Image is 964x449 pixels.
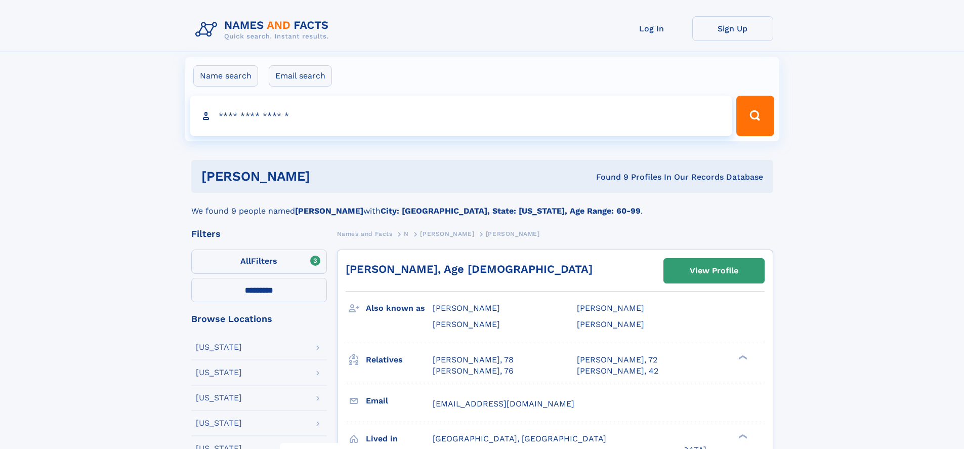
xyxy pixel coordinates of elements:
[577,303,644,313] span: [PERSON_NAME]
[433,303,500,313] span: [PERSON_NAME]
[191,16,337,44] img: Logo Names and Facts
[240,256,251,266] span: All
[196,369,242,377] div: [US_STATE]
[366,351,433,369] h3: Relatives
[346,263,593,275] a: [PERSON_NAME], Age [DEMOGRAPHIC_DATA]
[366,392,433,410] h3: Email
[191,193,773,217] div: We found 9 people named with .
[295,206,363,216] b: [PERSON_NAME]
[736,96,774,136] button: Search Button
[433,319,500,329] span: [PERSON_NAME]
[420,227,474,240] a: [PERSON_NAME]
[191,229,327,238] div: Filters
[690,259,738,282] div: View Profile
[736,354,748,360] div: ❯
[381,206,641,216] b: City: [GEOGRAPHIC_DATA], State: [US_STATE], Age Range: 60-99
[191,314,327,323] div: Browse Locations
[577,319,644,329] span: [PERSON_NAME]
[404,227,409,240] a: N
[577,365,658,377] a: [PERSON_NAME], 42
[196,394,242,402] div: [US_STATE]
[736,433,748,439] div: ❯
[433,399,574,409] span: [EMAIL_ADDRESS][DOMAIN_NAME]
[486,230,540,237] span: [PERSON_NAME]
[196,419,242,427] div: [US_STATE]
[201,170,453,183] h1: [PERSON_NAME]
[190,96,732,136] input: search input
[433,354,514,365] a: [PERSON_NAME], 78
[433,434,606,443] span: [GEOGRAPHIC_DATA], [GEOGRAPHIC_DATA]
[433,365,514,377] a: [PERSON_NAME], 76
[366,430,433,447] h3: Lived in
[269,65,332,87] label: Email search
[191,250,327,274] label: Filters
[193,65,258,87] label: Name search
[453,172,763,183] div: Found 9 Profiles In Our Records Database
[196,343,242,351] div: [US_STATE]
[577,354,657,365] a: [PERSON_NAME], 72
[337,227,393,240] a: Names and Facts
[611,16,692,41] a: Log In
[420,230,474,237] span: [PERSON_NAME]
[664,259,764,283] a: View Profile
[404,230,409,237] span: N
[366,300,433,317] h3: Also known as
[692,16,773,41] a: Sign Up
